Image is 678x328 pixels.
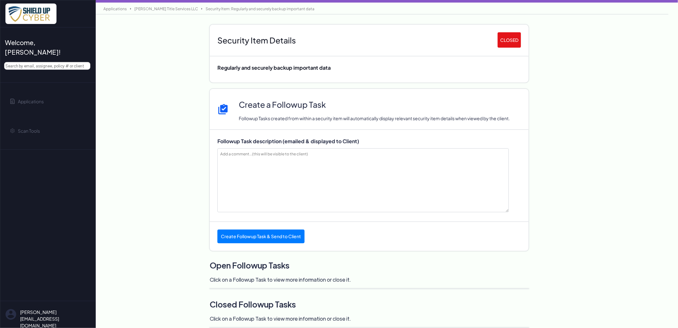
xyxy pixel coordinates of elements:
p: Click on a Followup Task to view more information or close it. [210,276,529,284]
img: application-icon.svg [10,99,15,104]
a: Applications [100,6,130,11]
a: Scan Tools [5,120,90,142]
span: Applications [18,98,44,105]
div: Regularly and securely backup important data [217,64,521,72]
h3: Security Item Details [217,35,296,45]
h3: Open Followup Tasks [210,257,529,273]
img: x7pemu0IxLxkcbZJZdzx2HwkaHwO9aaLS0XkQIJL.png [5,4,56,24]
span: Scan Tools [18,128,40,134]
input: Search by email, assignee, policy # or client [4,62,90,70]
a: Welcome, [PERSON_NAME]! [5,35,90,59]
img: breadcrumb-arrow-icon.svg [201,8,202,10]
img: create-followup-icon.svg [217,97,229,122]
p: CLOSED [500,37,518,43]
span: Welcome, [PERSON_NAME]! [5,38,85,57]
button: Create Followup Task & Send to Client [217,230,305,243]
h3: Create a Followup Task [239,97,510,113]
img: su-uw-user-icon.svg [5,309,16,320]
h3: Closed Followup Tasks [210,296,529,312]
img: breadcrumb-arrow-icon.svg [130,8,131,10]
p: Followup Tasks created from within a security item will automatically display relevant security i... [239,115,510,122]
a: Applications [5,90,90,112]
img: gear-icon.svg [10,128,15,133]
div: Followup Task description (emailed & displayed to Client) [217,137,521,145]
p: Click on a Followup Task to view more information or close it. [210,315,529,323]
a: [PERSON_NAME] Title Services LLC [131,6,201,11]
a: Security Item: Regularly and securely backup important data [202,6,318,11]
